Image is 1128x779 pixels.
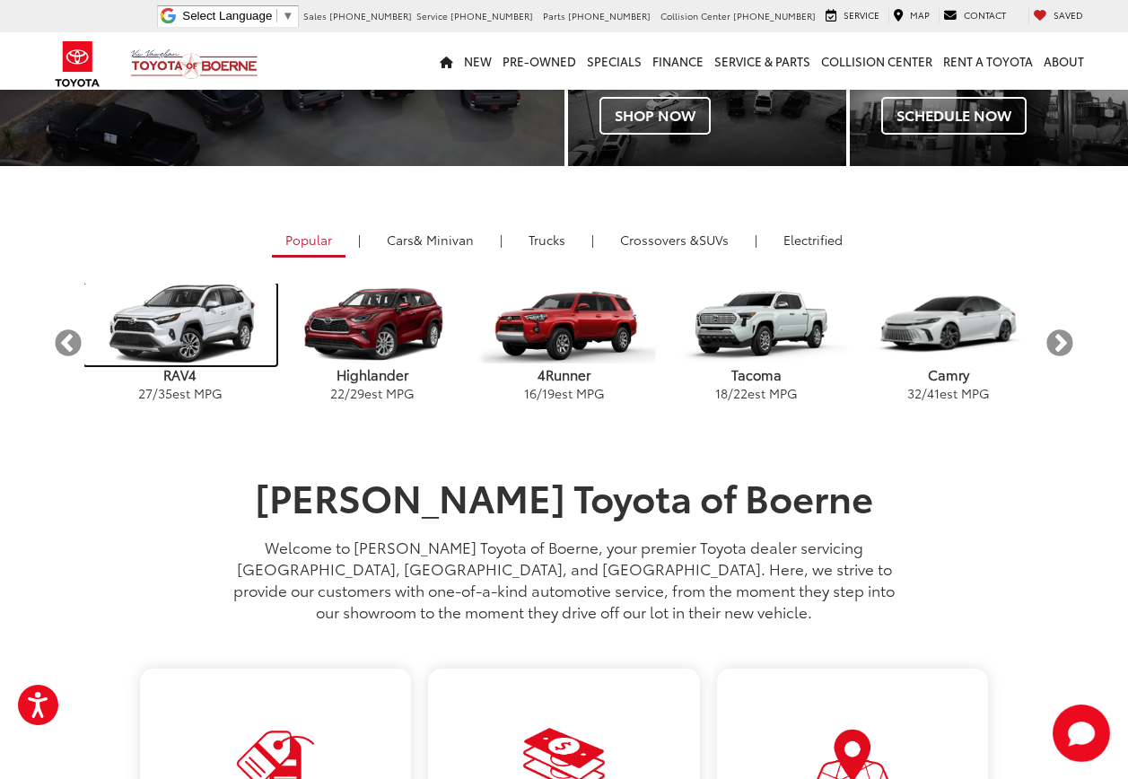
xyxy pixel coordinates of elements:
[228,476,901,517] h1: [PERSON_NAME] Toyota of Boerne
[660,384,853,402] p: / est MPG
[434,32,459,90] a: Home
[665,285,847,363] img: Toyota Tacoma
[660,365,853,384] p: Tacoma
[495,231,507,249] li: |
[272,224,345,258] a: Popular
[130,48,258,80] img: Vic Vaughan Toyota of Boerne
[733,9,816,22] span: [PHONE_NUMBER]
[938,32,1038,90] a: Rent a Toyota
[138,384,153,402] span: 27
[459,32,497,90] a: New
[907,384,922,402] span: 32
[964,8,1006,22] span: Contact
[282,9,293,22] span: ▼
[53,270,1076,417] aside: carousel
[228,536,901,622] p: Welcome to [PERSON_NAME] Toyota of Boerne, your premier Toyota dealer servicing [GEOGRAPHIC_DATA]...
[857,285,1039,363] img: Toyota Camry
[660,9,730,22] span: Collision Center
[881,97,1027,135] span: Schedule Now
[568,9,651,22] span: [PHONE_NUMBER]
[910,8,930,22] span: Map
[84,284,276,365] img: Toyota RAV4
[733,384,748,402] span: 22
[927,384,940,402] span: 41
[416,9,448,22] span: Service
[303,9,327,22] span: Sales
[816,32,938,90] a: Collision Center
[750,231,762,249] li: |
[715,384,728,402] span: 18
[158,384,172,402] span: 35
[524,384,537,402] span: 16
[1054,8,1083,22] span: Saved
[414,231,474,249] span: & Minivan
[281,285,463,363] img: Toyota Highlander
[853,384,1045,402] p: / est MPG
[330,384,345,402] span: 22
[276,384,468,402] p: / est MPG
[53,328,84,359] button: Previous
[821,8,884,24] a: Service
[1045,328,1076,359] button: Next
[84,384,276,402] p: / est MPG
[373,224,487,255] a: Cars
[620,231,699,249] span: Crossovers &
[542,384,555,402] span: 19
[515,224,579,255] a: Trucks
[647,32,709,90] a: Finance
[473,285,655,363] img: Toyota 4Runner
[1028,8,1088,24] a: My Saved Vehicles
[450,9,533,22] span: [PHONE_NUMBER]
[468,384,660,402] p: / est MPG
[1053,705,1110,762] svg: Start Chat
[276,365,468,384] p: Highlander
[599,97,711,135] span: Shop Now
[182,9,293,22] a: Select Language​
[468,365,660,384] p: 4Runner
[770,224,856,255] a: Electrified
[182,9,272,22] span: Select Language
[84,365,276,384] p: RAV4
[709,32,816,90] a: Service & Parts: Opens in a new tab
[354,231,365,249] li: |
[497,32,581,90] a: Pre-Owned
[607,224,742,255] a: SUVs
[543,9,565,22] span: Parts
[844,8,879,22] span: Service
[587,231,599,249] li: |
[1053,705,1110,762] button: Toggle Chat Window
[581,32,647,90] a: Specials
[939,8,1010,24] a: Contact
[329,9,412,22] span: [PHONE_NUMBER]
[888,8,934,24] a: Map
[276,9,277,22] span: ​
[853,365,1045,384] p: Camry
[350,384,364,402] span: 29
[1038,32,1089,90] a: About
[44,35,111,93] img: Toyota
